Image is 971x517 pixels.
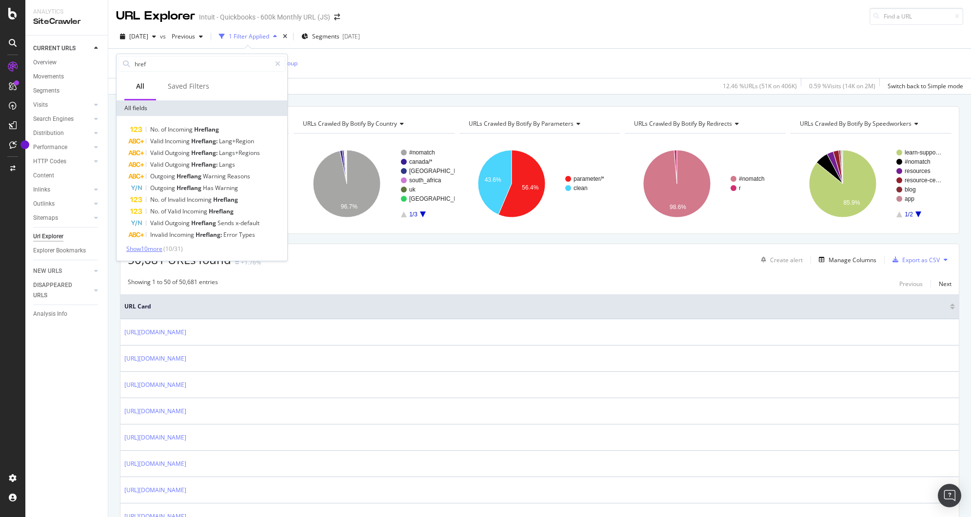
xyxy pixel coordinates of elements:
[888,82,963,90] div: Switch back to Simple mode
[219,137,254,145] span: Lang+Region
[191,160,219,169] span: Hreflang:
[177,172,203,180] span: Hreflang
[33,156,66,167] div: HTTP Codes
[219,160,235,169] span: Langs
[281,32,289,41] div: times
[223,230,239,239] span: Error
[33,57,57,68] div: Overview
[33,309,67,319] div: Analysis Info
[33,309,101,319] a: Analysis Info
[297,29,364,44] button: Segments[DATE]
[905,149,941,156] text: learn-suppo…
[634,119,732,128] span: URLs Crawled By Botify By redirects
[161,207,168,215] span: of
[124,302,948,311] span: URL Card
[191,219,218,227] span: Hreflang
[459,141,619,226] div: A chart.
[241,258,261,267] div: +1.76%
[124,380,186,390] a: [URL][DOMAIN_NAME]
[312,32,339,40] span: Segments
[844,199,860,206] text: 85.9%
[33,43,76,54] div: CURRENT URLS
[124,459,186,469] a: [URL][DOMAIN_NAME]
[33,213,91,223] a: Sitemaps
[150,195,161,204] span: No.
[116,8,195,24] div: URL Explorer
[215,184,238,192] span: Warning
[870,8,963,25] input: Find a URL
[33,171,101,181] a: Content
[815,254,876,266] button: Manage Columns
[33,246,86,256] div: Explorer Bookmarks
[229,32,269,40] div: 1 Filter Applied
[341,203,357,210] text: 96.7%
[409,168,470,174] text: [GEOGRAPHIC_DATA]
[163,245,183,253] span: ( 10 / 31 )
[33,114,91,124] a: Search Engines
[469,119,574,128] span: URLs Crawled By Botify By parameters
[165,219,191,227] span: Outgoing
[484,176,501,183] text: 43.6%
[739,185,741,191] text: r
[33,100,48,110] div: Visits
[409,195,470,202] text: [GEOGRAPHIC_DATA]
[303,119,397,128] span: URLs Crawled By Botify By country
[124,327,186,337] a: [URL][DOMAIN_NAME]
[905,168,931,174] text: resources
[33,185,50,195] div: Inlinks
[409,149,435,156] text: #nomatch
[33,100,91,110] a: Visits
[116,29,160,44] button: [DATE]
[215,29,281,44] button: 1 Filter Applied
[33,57,101,68] a: Overview
[33,142,67,153] div: Performance
[150,125,161,134] span: No.
[33,72,64,82] div: Movements
[670,204,686,211] text: 98.6%
[625,141,784,226] svg: A chart.
[829,256,876,264] div: Manage Columns
[905,158,931,165] text: #nomatch
[334,14,340,20] div: arrow-right-arrow-left
[33,199,91,209] a: Outlinks
[117,100,287,116] div: All fields
[199,12,330,22] div: Intuit - Quickbooks - 600k Monthly URL (JS)
[33,114,74,124] div: Search Engines
[294,141,455,226] svg: A chart.
[126,245,162,253] span: Show 10 more
[33,171,54,181] div: Content
[124,433,186,442] a: [URL][DOMAIN_NAME]
[177,184,203,192] span: Hreflang
[33,231,63,242] div: Url Explorer
[235,261,239,264] img: Equal
[168,207,182,215] span: Valid
[239,230,255,239] span: Types
[150,160,165,169] span: Valid
[168,29,207,44] button: Previous
[33,266,62,276] div: NEW URLS
[219,149,260,157] span: Langs+Regions
[134,57,271,71] input: Search by field name
[165,149,191,157] span: Outgoing
[33,246,101,256] a: Explorer Bookmarks
[124,354,186,364] a: [URL][DOMAIN_NAME]
[194,125,219,134] span: Hreflang
[884,78,963,94] button: Switch back to Simple mode
[939,278,951,289] button: Next
[791,141,950,226] svg: A chart.
[33,128,64,138] div: Distribution
[939,280,951,288] div: Next
[209,207,234,215] span: Hreflang
[574,175,604,182] text: parameter/*
[196,230,223,239] span: Hreflang:
[150,172,177,180] span: Outgoing
[409,186,416,193] text: uk
[213,195,238,204] span: Hreflang
[723,82,797,90] div: 12.46 % URLs ( 51K on 406K )
[938,484,961,507] div: Open Intercom Messenger
[33,16,100,27] div: SiteCrawler
[136,81,144,91] div: All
